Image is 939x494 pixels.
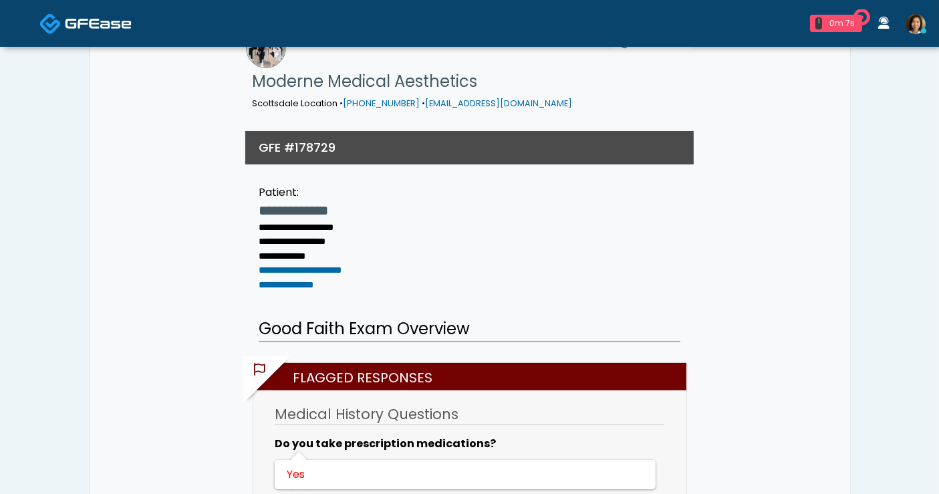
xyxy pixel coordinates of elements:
a: Docovia [39,1,132,45]
span: • [422,98,426,109]
h3: Medical History Questions [275,404,664,425]
small: Scottsdale Location [253,98,573,109]
h1: Moderne Medical Aesthetics [253,68,573,95]
a: [PHONE_NUMBER] [344,98,420,109]
a: [EMAIL_ADDRESS][DOMAIN_NAME] [426,98,573,109]
img: Docovia [39,13,61,35]
div: 0m 7s [827,17,857,29]
a: 1 0m 7s [802,9,870,37]
h2: Good Faith Exam Overview [259,317,680,342]
div: 1 [815,17,822,29]
span: • [340,98,344,109]
img: Shu Dong [906,14,926,34]
img: Docovia [65,17,132,30]
h2: Flagged Responses [260,363,686,390]
h3: GFE #178729 [259,139,336,156]
b: Do you take prescription medications? [275,436,496,451]
div: Patient: [259,184,379,201]
div: Yes [287,467,640,483]
img: Moderne Medical Aesthetics [246,28,286,68]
